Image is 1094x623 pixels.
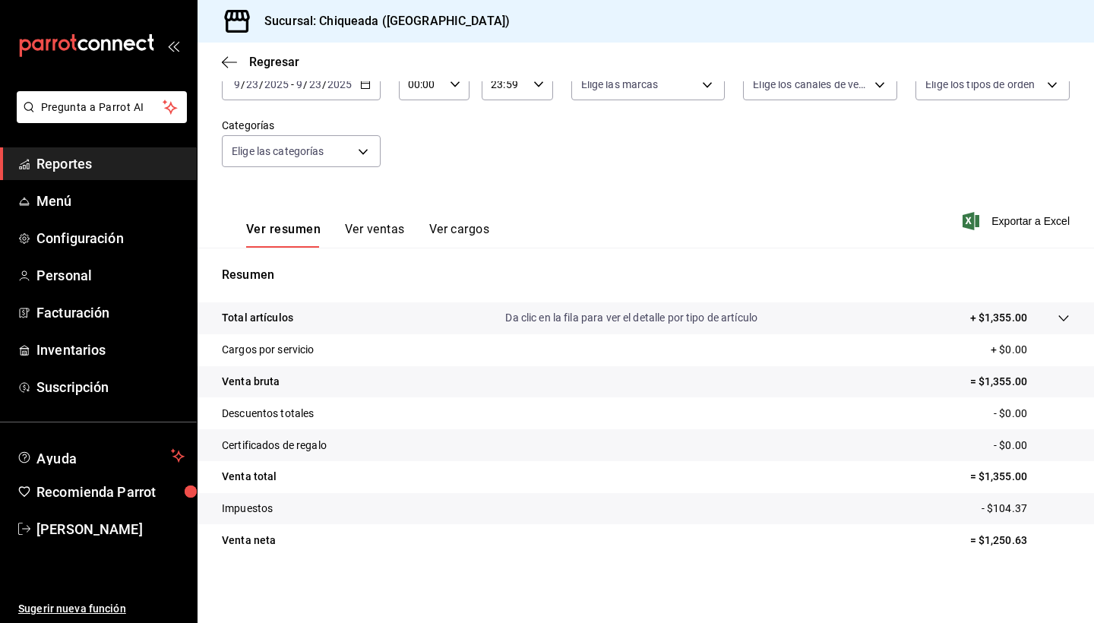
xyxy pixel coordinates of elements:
[246,222,321,248] button: Ver resumen
[36,265,185,286] span: Personal
[222,310,293,326] p: Total artículos
[429,222,490,248] button: Ver cargos
[17,91,187,123] button: Pregunta a Parrot AI
[308,78,322,90] input: --
[303,78,308,90] span: /
[222,501,273,517] p: Impuestos
[970,533,1070,549] p: = $1,250.63
[167,40,179,52] button: open_drawer_menu
[296,78,303,90] input: --
[222,374,280,390] p: Venta bruta
[222,342,315,358] p: Cargos por servicio
[222,469,277,485] p: Venta total
[232,144,324,159] span: Elige las categorías
[970,469,1070,485] p: = $1,355.00
[36,519,185,539] span: [PERSON_NAME]
[249,55,299,69] span: Regresar
[264,78,289,90] input: ----
[925,77,1035,92] span: Elige los tipos de orden
[994,406,1070,422] p: - $0.00
[245,78,259,90] input: --
[222,438,327,454] p: Certificados de regalo
[994,438,1070,454] p: - $0.00
[36,447,165,465] span: Ayuda
[970,310,1027,326] p: + $1,355.00
[18,601,185,617] span: Sugerir nueva función
[36,340,185,360] span: Inventarios
[41,100,163,115] span: Pregunta a Parrot AI
[222,406,314,422] p: Descuentos totales
[991,342,1070,358] p: + $0.00
[322,78,327,90] span: /
[222,533,276,549] p: Venta neta
[36,377,185,397] span: Suscripción
[36,153,185,174] span: Reportes
[222,55,299,69] button: Regresar
[970,374,1070,390] p: = $1,355.00
[246,222,489,248] div: navigation tabs
[222,120,381,131] label: Categorías
[36,191,185,211] span: Menú
[233,78,241,90] input: --
[966,212,1070,230] button: Exportar a Excel
[252,12,510,30] h3: Sucursal: Chiqueada ([GEOGRAPHIC_DATA])
[36,482,185,502] span: Recomienda Parrot
[982,501,1070,517] p: - $104.37
[291,78,294,90] span: -
[36,302,185,323] span: Facturación
[11,110,187,126] a: Pregunta a Parrot AI
[345,222,405,248] button: Ver ventas
[241,78,245,90] span: /
[259,78,264,90] span: /
[505,310,757,326] p: Da clic en la fila para ver el detalle por tipo de artículo
[222,266,1070,284] p: Resumen
[327,78,353,90] input: ----
[36,228,185,248] span: Configuración
[581,77,659,92] span: Elige las marcas
[753,77,869,92] span: Elige los canales de venta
